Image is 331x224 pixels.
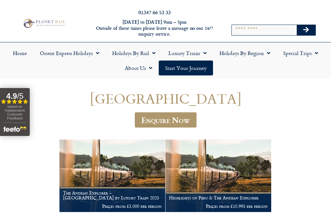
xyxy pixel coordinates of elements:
h1: Highlights of Peru & The Andean Explorer [169,195,268,200]
a: Home [6,46,33,61]
a: 01347 66 53 33 [138,8,171,16]
h6: [DATE] to [DATE] 9am – 5pm Outside of these times please leave a message on our 24/7 enquiry serv... [90,19,219,37]
a: About Us [118,61,159,75]
h1: The Andean Explorer – [GEOGRAPHIC_DATA] by Luxury Train 2025 [63,190,162,201]
h1: [GEOGRAPHIC_DATA] [10,91,321,106]
a: Holidays by Rail [106,46,162,61]
a: Holidays by Region [213,46,277,61]
p: Prices from £10,995 per person [169,204,268,209]
a: Highlights of Peru & The Andean Explorer Prices from £10,995 per person [165,140,272,212]
a: Special Trips [277,46,325,61]
button: Search [297,25,315,35]
p: Prices from £3,000 per person [63,204,162,209]
a: The Andean Explorer – [GEOGRAPHIC_DATA] by Luxury Train 2025 Prices from £3,000 per person [59,140,165,212]
img: Planet Rail Train Holidays Logo [22,18,67,29]
a: Orient Express Holidays [33,46,106,61]
a: Enquire Now [135,112,197,128]
a: Luxury Trains [162,46,213,61]
nav: Menu [3,46,328,75]
a: Start your Journey [159,61,213,75]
